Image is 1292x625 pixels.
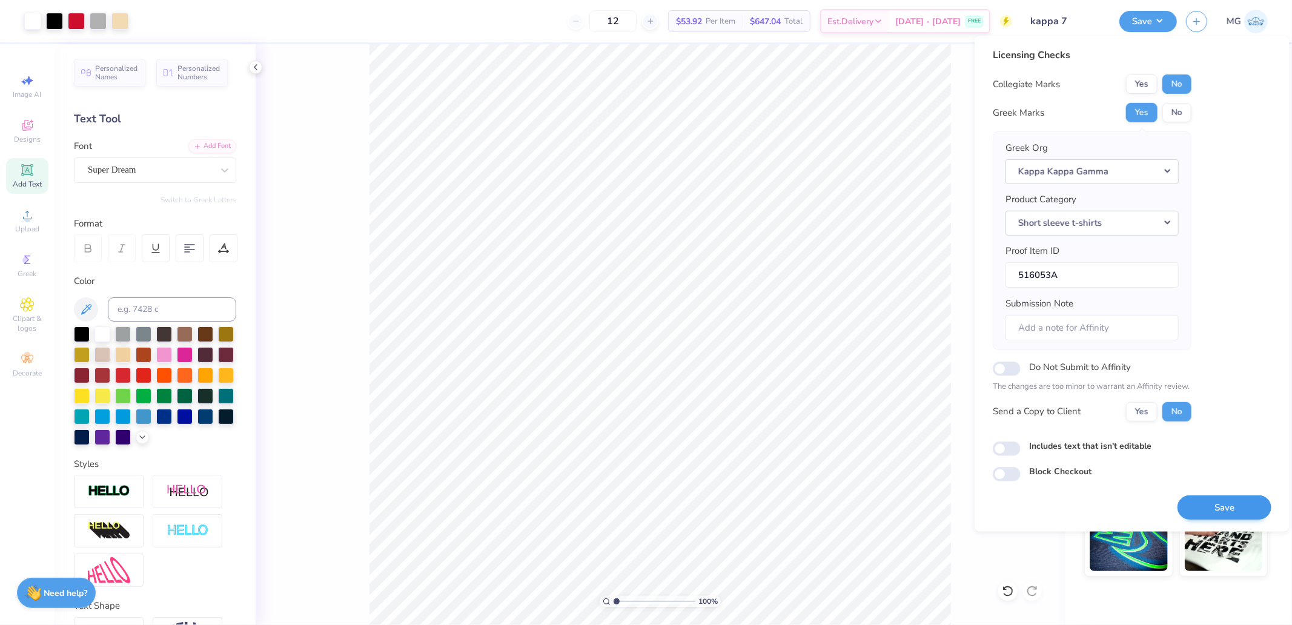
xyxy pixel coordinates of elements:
strong: Need help? [44,587,88,599]
img: Shadow [167,484,209,499]
span: Add Text [13,179,42,189]
input: e.g. 7428 c [108,297,236,322]
span: Est. Delivery [827,15,873,28]
label: Product Category [1005,193,1076,207]
button: Yes [1126,103,1158,122]
span: $53.92 [676,15,702,28]
div: Send a Copy to Client [993,405,1081,418]
input: Add a note for Affinity [1005,314,1179,340]
img: Glow in the Dark Ink [1090,511,1168,571]
label: Includes text that isn't editable [1029,439,1151,452]
p: The changes are too minor to warrant an Affinity review. [993,381,1191,393]
img: 3d Illusion [88,521,130,541]
label: Font [74,139,92,153]
span: Personalized Names [95,64,138,81]
button: Yes [1126,402,1158,421]
input: – – [589,10,637,32]
label: Do Not Submit to Affinity [1029,359,1131,375]
input: Untitled Design [1021,9,1110,33]
label: Greek Org [1005,141,1048,155]
img: Water based Ink [1185,511,1263,571]
span: Per Item [706,15,735,28]
span: Personalized Numbers [177,64,220,81]
span: MG [1227,15,1241,28]
span: [DATE] - [DATE] [895,15,961,28]
div: Styles [74,457,236,471]
button: No [1162,402,1191,421]
button: Short sleeve t-shirts [1005,210,1179,235]
a: MG [1227,10,1268,33]
button: Yes [1126,74,1158,94]
button: Switch to Greek Letters [161,195,236,205]
button: Kappa Kappa Gamma [1005,159,1179,184]
div: Text Tool [74,111,236,127]
label: Proof Item ID [1005,244,1059,258]
img: Michael Galon [1244,10,1268,33]
img: Free Distort [88,557,130,583]
span: 100 % [698,596,718,607]
span: $647.04 [750,15,781,28]
label: Block Checkout [1029,465,1092,478]
label: Submission Note [1005,297,1073,311]
div: Greek Marks [993,106,1044,120]
span: FREE [968,17,981,25]
div: Add Font [188,139,236,153]
div: Licensing Checks [993,48,1191,62]
span: Image AI [13,90,42,99]
span: Total [784,15,803,28]
span: Upload [15,224,39,234]
button: Save [1178,495,1271,520]
div: Text Shape [74,599,236,613]
img: Negative Space [167,524,209,538]
span: Designs [14,134,41,144]
span: Decorate [13,368,42,378]
button: Save [1119,11,1177,32]
span: Clipart & logos [6,314,48,333]
img: Stroke [88,484,130,498]
div: Collegiate Marks [993,78,1060,91]
div: Color [74,274,236,288]
button: No [1162,103,1191,122]
div: Format [74,217,237,231]
span: Greek [18,269,37,279]
button: No [1162,74,1191,94]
